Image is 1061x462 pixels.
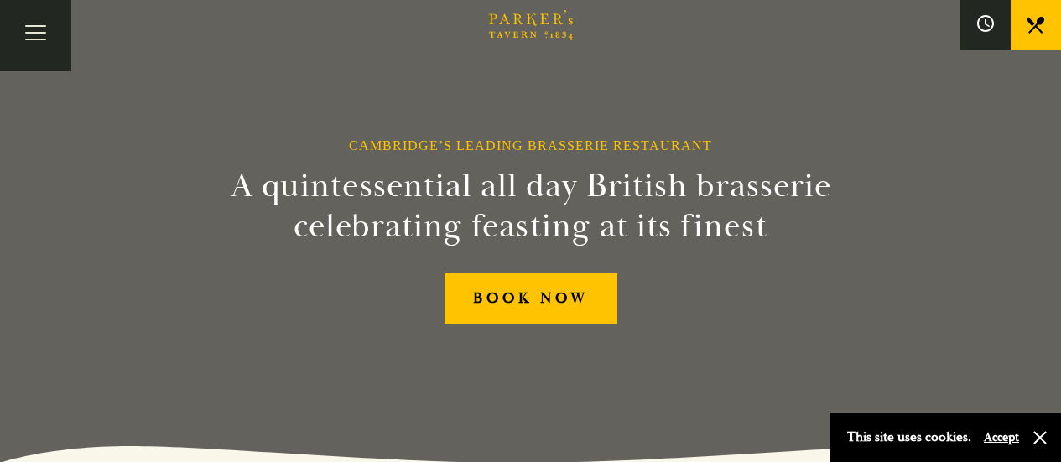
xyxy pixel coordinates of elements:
[984,429,1019,445] button: Accept
[148,166,913,247] h2: A quintessential all day British brasserie celebrating feasting at its finest
[847,425,971,449] p: This site uses cookies.
[445,273,617,324] a: BOOK NOW
[349,138,712,153] h1: Cambridge’s Leading Brasserie Restaurant
[1032,429,1048,446] button: Close and accept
